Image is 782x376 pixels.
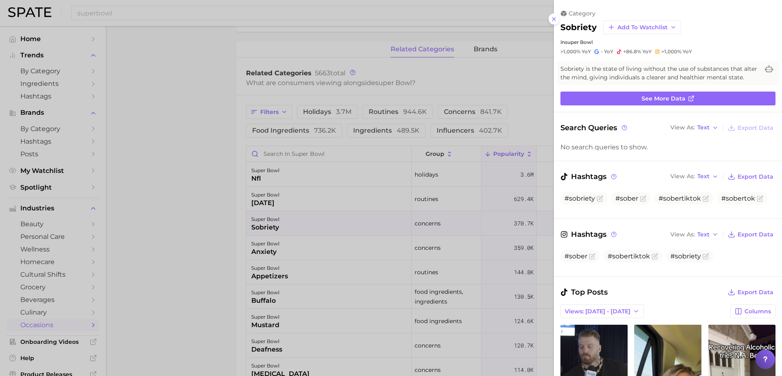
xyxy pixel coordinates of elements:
div: in [560,39,775,45]
button: Flag as miscategorized or irrelevant [703,253,709,260]
h2: sobriety [560,22,597,32]
div: No search queries to show. [560,143,775,151]
span: Views: [DATE] - [DATE] [565,308,630,315]
span: Export Data [738,173,773,180]
span: Hashtags [560,229,618,240]
button: Flag as miscategorized or irrelevant [597,195,603,202]
button: Columns [730,304,775,318]
span: Text [697,125,710,130]
button: View AsText [668,171,720,182]
span: #sobertok [721,195,755,202]
button: Flag as miscategorized or irrelevant [589,253,595,260]
span: Sobriety is the state of living without the use of substances that alter the mind, giving individ... [560,65,759,82]
span: Add to Watchlist [617,24,668,31]
span: >1,000% [661,48,681,55]
span: #sobertiktok [659,195,701,202]
span: Search Queries [560,122,628,133]
button: Flag as miscategorized or irrelevant [703,195,709,202]
span: Export Data [738,289,773,296]
span: Export Data [738,231,773,238]
span: Export Data [738,125,773,131]
button: View AsText [668,229,720,240]
span: See more data [641,95,685,102]
span: super bowl [565,39,593,45]
span: View As [670,174,695,179]
button: Flag as miscategorized or irrelevant [757,195,763,202]
span: YoY [604,48,613,55]
span: YoY [642,48,652,55]
span: #sober [565,252,587,260]
a: See more data [560,92,775,105]
span: View As [670,232,695,237]
button: Add to Watchlist [603,20,681,34]
span: - [601,48,603,55]
button: Export Data [726,171,775,182]
span: View As [670,125,695,130]
span: Hashtags [560,171,618,182]
button: Flag as miscategorized or irrelevant [640,195,646,202]
span: +86.8% [623,48,641,55]
button: View AsText [668,122,720,133]
span: category [569,10,595,17]
span: #sobriety [670,252,701,260]
button: Export Data [726,286,775,298]
button: Export Data [726,229,775,240]
button: Export Data [726,122,775,133]
button: Views: [DATE] - [DATE] [560,304,644,318]
span: Top Posts [560,286,608,298]
span: Text [697,232,710,237]
span: Columns [745,308,771,315]
span: >1,000% [560,48,580,55]
span: #sobriety [565,195,595,202]
span: YoY [582,48,591,55]
span: Text [697,174,710,179]
span: #sobertiktok [608,252,650,260]
span: #sober [615,195,638,202]
span: YoY [683,48,692,55]
button: Flag as miscategorized or irrelevant [652,253,658,260]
